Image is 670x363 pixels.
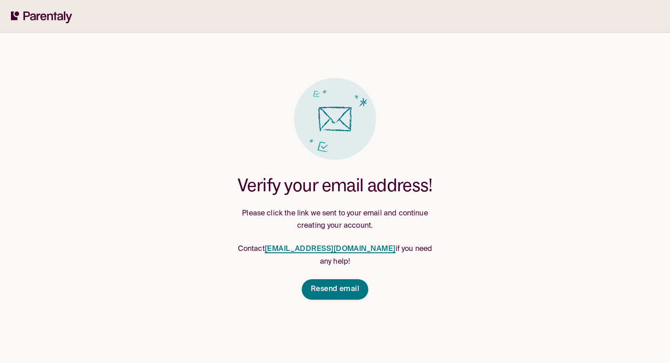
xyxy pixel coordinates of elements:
a: [EMAIL_ADDRESS][DOMAIN_NAME] [265,245,396,253]
button: Resend email [302,279,369,300]
p: Please click the link we sent to your email and continue creating your account. [232,208,438,232]
span: Resend email [311,285,360,294]
h1: Verify your email address! [237,174,433,197]
span: Contact if you need any help! [238,245,433,265]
